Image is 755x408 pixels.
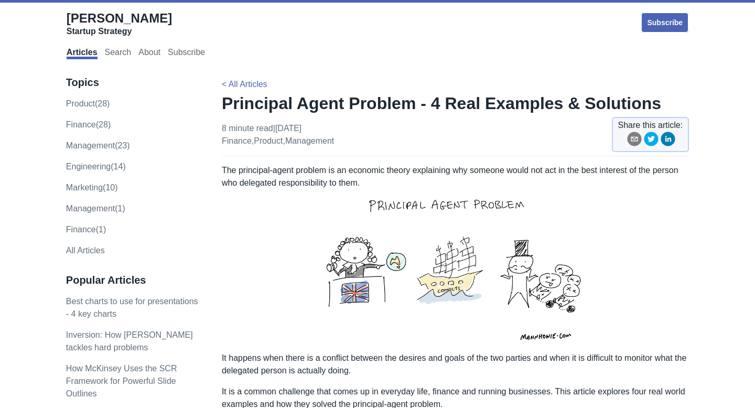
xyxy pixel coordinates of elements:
a: Management(1) [66,204,125,213]
a: Inversion: How [PERSON_NAME] tackles hard problems [66,330,193,352]
button: linkedin [661,132,675,150]
span: Share this article: [618,119,683,132]
a: How McKinsey Uses the SCR Framework for Powerful Slide Outlines [66,364,177,398]
a: management(23) [66,141,130,150]
a: Subscribe [641,12,689,33]
a: Articles [67,48,98,59]
a: All Articles [66,246,105,255]
a: About [138,48,160,59]
p: 8 minute read | [DATE] , , [222,122,334,147]
a: product [254,136,283,145]
a: finance(28) [66,120,111,129]
h1: Principal Agent Problem - 4 Real Examples & Solutions [222,93,689,114]
div: Startup Strategy [67,26,172,37]
a: product(28) [66,99,110,108]
a: finance [222,136,252,145]
a: marketing(10) [66,183,118,192]
h3: Topics [66,76,200,89]
a: Subscribe [168,48,205,59]
button: email [627,132,642,150]
a: Finance(1) [66,225,106,234]
a: [PERSON_NAME]Startup Strategy [67,10,172,37]
span: [PERSON_NAME] [67,11,172,25]
p: The principal-agent problem is an economic theory explaining why someone would not act in the bes... [222,164,689,377]
a: engineering(14) [66,162,126,171]
a: Best charts to use for presentations - 4 key charts [66,297,198,318]
h3: Popular Articles [66,274,200,287]
a: < All Articles [222,80,267,89]
button: twitter [644,132,659,150]
a: Search [105,48,132,59]
a: management [285,136,334,145]
img: principal-agent-problem [315,189,597,352]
